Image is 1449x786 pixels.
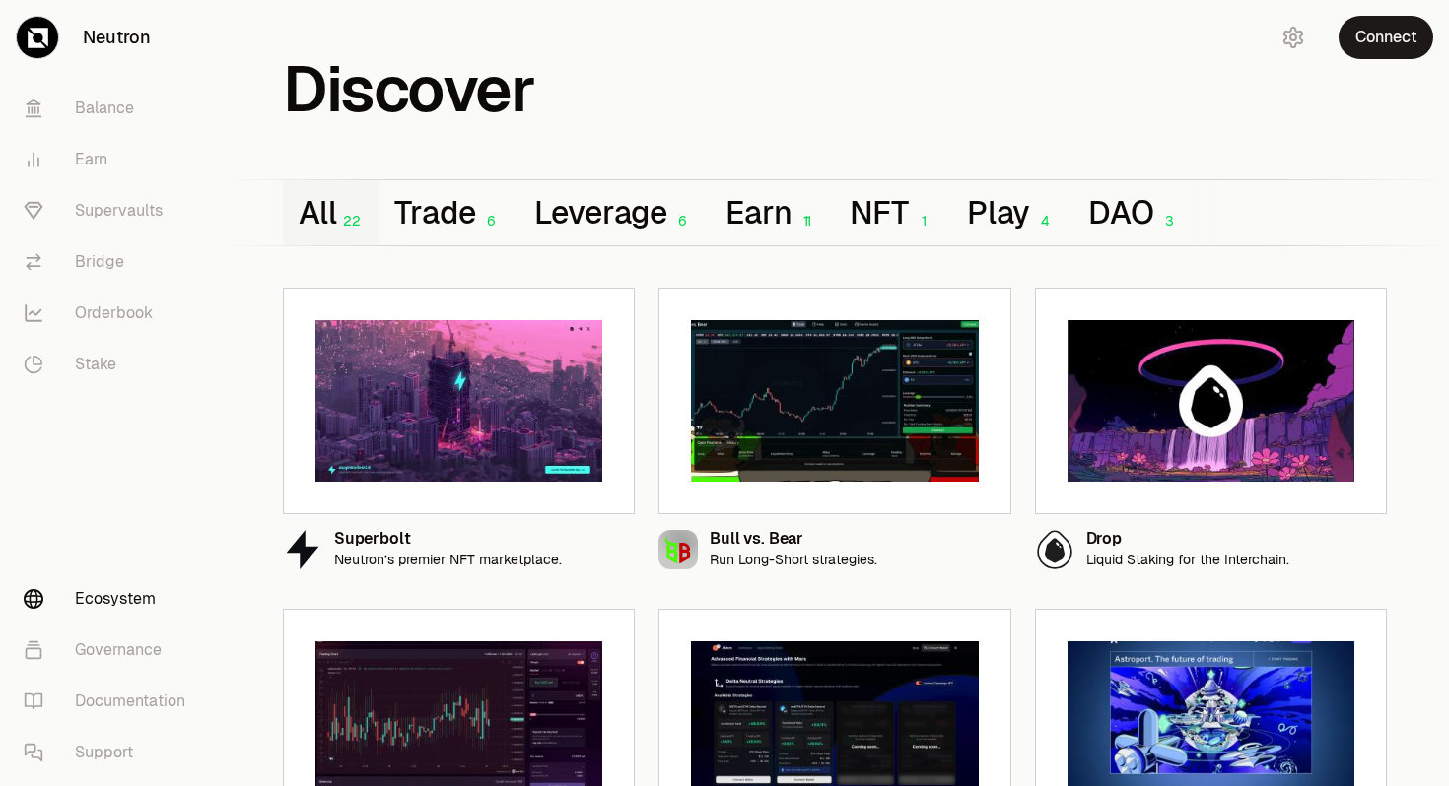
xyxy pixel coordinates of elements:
p: Run Long-Short strategies. [710,552,877,568]
div: Superbolt [334,531,562,548]
a: Balance [8,83,213,134]
a: Bridge [8,236,213,288]
p: Liquid Staking for the Interchain. [1086,552,1289,568]
a: Ecosystem [8,573,213,624]
img: Drop preview image [1068,320,1354,482]
div: 11 [792,213,818,229]
h1: Discover [283,63,534,116]
div: 4 [1030,213,1057,229]
img: Bull vs. Bear preview image [691,320,978,482]
div: Bull vs. Bear [710,531,877,548]
img: Superbolt preview image [315,320,602,482]
a: Earn [8,134,213,185]
a: Support [8,727,213,778]
button: Earn [710,180,834,245]
button: DAO [1072,180,1196,245]
button: Trade [379,180,517,245]
div: 3 [1154,213,1181,229]
div: 6 [476,213,503,229]
button: Leverage [518,180,711,245]
button: All [283,180,379,245]
a: Governance [8,624,213,676]
div: 22 [336,213,363,229]
div: Drop [1086,531,1289,548]
button: Connect [1339,16,1433,59]
div: 6 [667,213,694,229]
button: NFT [834,180,950,245]
a: Orderbook [8,288,213,339]
a: Stake [8,339,213,390]
a: Supervaults [8,185,213,236]
p: Neutron’s premier NFT marketplace. [334,552,562,568]
a: Documentation [8,676,213,727]
div: 1 [909,213,935,229]
button: Play [951,180,1072,245]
